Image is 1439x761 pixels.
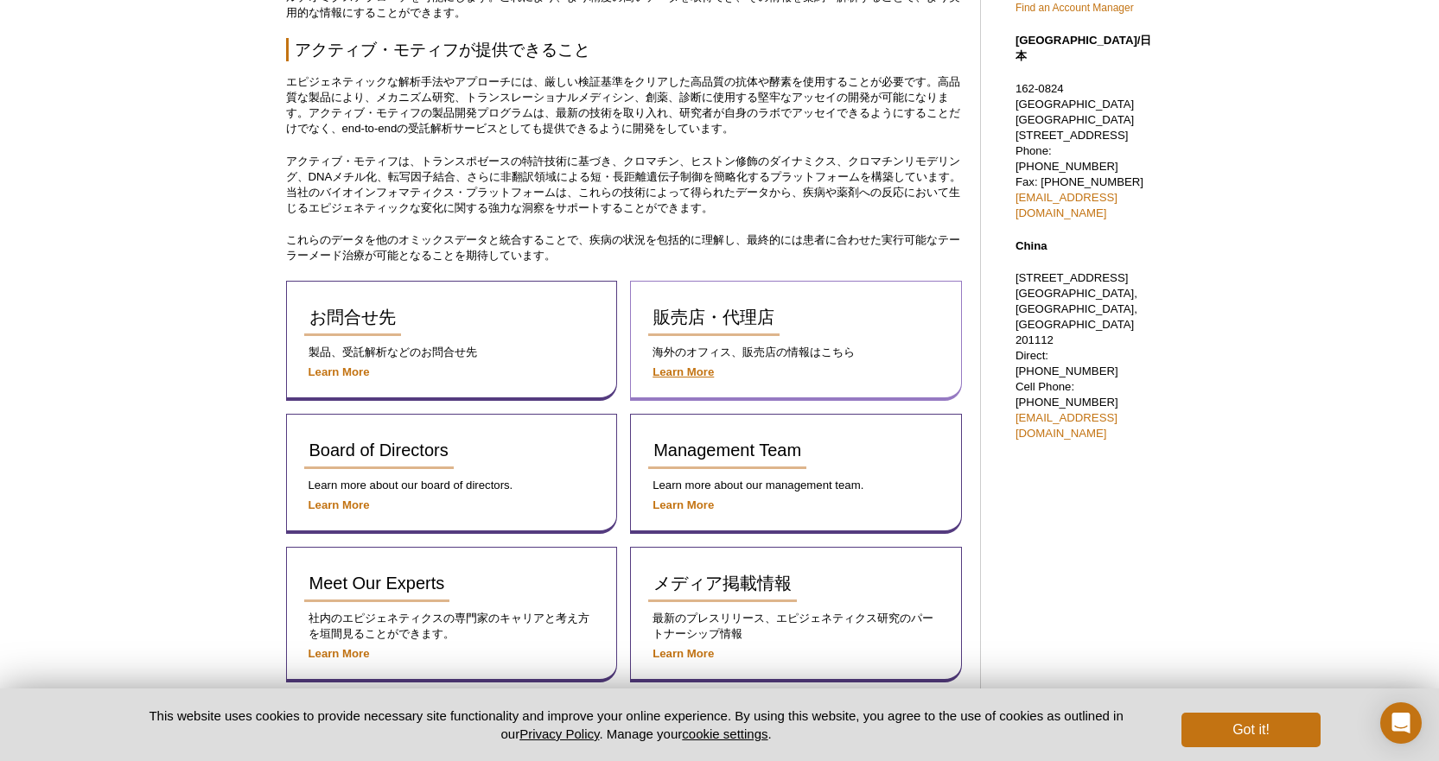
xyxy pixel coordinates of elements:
[1016,239,1047,252] strong: China
[1016,191,1117,219] a: [EMAIL_ADDRESS][DOMAIN_NAME]
[653,574,792,593] span: メディア掲載情報
[309,647,370,660] a: Learn More
[304,299,401,336] a: お問合せ先
[653,498,714,511] a: Learn More
[1016,270,1154,441] p: [STREET_ADDRESS] [GEOGRAPHIC_DATA], [GEOGRAPHIC_DATA], [GEOGRAPHIC_DATA] 201112 Direct: [PHONE_NU...
[648,611,944,642] p: 最新のプレスリリース、エピジェネティクス研究のパートナーシップ情報
[286,154,963,216] p: アクティブ・モティフは、トランスポゼースの特許技術に基づき、クロマチン、ヒストン修飾のダイナミクス、クロマチンリモデリング、DNAメチル化、転写因子結合、さらに非翻訳領域による短・長距離遺伝子制...
[309,441,449,460] span: Board of Directors
[1016,34,1152,62] strong: [GEOGRAPHIC_DATA]/日本
[648,345,944,360] p: 海外のオフィス、販売店の情報はこちら
[648,432,806,469] a: Management Team
[682,726,767,741] button: cookie settings
[1181,713,1320,747] button: Got it!
[304,432,454,469] a: Board of Directors
[304,478,600,493] p: Learn more about our board of directors.
[304,345,600,360] p: 製品、受託解析などのお問合せ先
[309,308,396,327] span: お問合せ先
[119,707,1154,743] p: This website uses cookies to provide necessary site functionality and improve your online experie...
[653,647,714,660] a: Learn More
[304,611,600,642] p: 社内のエピジェネティクスの専門家のキャリアと考え方を垣間見ることができます。
[653,441,801,460] span: Management Team
[1380,702,1422,744] div: Open Intercom Messenger
[286,74,963,136] p: エピジェネティックな解析手法やアプローチには、厳しい検証基準をクリアした高品質の抗体や酵素を使用することが必要です。高品質な製品により、メカニズム研究、トランスレーショナルメディシン、創薬、診断...
[648,565,797,602] a: メディア掲載情報
[286,38,963,61] h2: アクティブ・モティフが提供できること
[1016,81,1154,221] p: 162-0824 [GEOGRAPHIC_DATA][GEOGRAPHIC_DATA] [STREET_ADDRESS] Phone: [PHONE_NUMBER] Fax: [PHONE_NU...
[286,232,963,263] p: これらのデータを他のオミックスデータと統合することで、疾病の状況を包括的に理解し、最終的には患者に合わせた実行可能なテーラーメード治療が可能となることを期待しています。
[653,308,774,327] span: 販売店・代理店
[648,478,944,493] p: Learn more about our management team.
[519,726,599,741] a: Privacy Policy
[1016,2,1134,14] a: Find an Account Manager
[1016,411,1117,440] a: [EMAIL_ADDRESS][DOMAIN_NAME]
[309,574,445,593] span: Meet Our Experts
[309,365,370,378] a: Learn More
[304,565,450,602] a: Meet Our Experts
[309,498,370,511] a: Learn More
[653,365,714,378] a: Learn More
[648,299,780,336] a: 販売店・代理店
